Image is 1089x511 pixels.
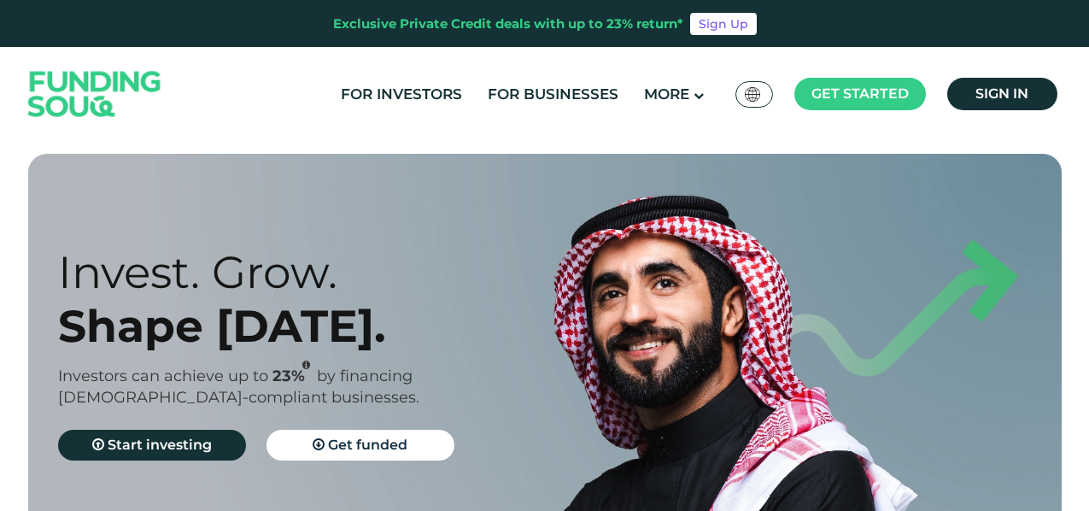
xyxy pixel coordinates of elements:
img: Logo [11,51,179,138]
a: Sign Up [690,13,757,35]
i: 23% IRR (expected) ~ 15% Net yield (expected) [302,361,310,370]
a: Sign in [947,78,1057,110]
span: Investors can achieve up to [58,367,268,385]
img: SA Flag [745,87,760,102]
span: 23% [272,367,317,385]
div: Exclusive Private Credit deals with up to 23% return* [333,15,683,32]
span: More [644,85,689,103]
a: Get funded [266,430,454,461]
div: Invest. Grow. [58,245,575,299]
span: Sign in [975,85,1028,102]
span: Get funded [328,437,407,453]
a: For Businesses [483,80,623,109]
div: Shape [DATE]. [58,299,575,353]
a: For Investors [337,80,466,109]
span: Start investing [108,437,212,453]
span: Get started [811,85,909,102]
a: Start investing [58,430,246,461]
span: by financing [DEMOGRAPHIC_DATA]-compliant businesses. [58,367,419,407]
